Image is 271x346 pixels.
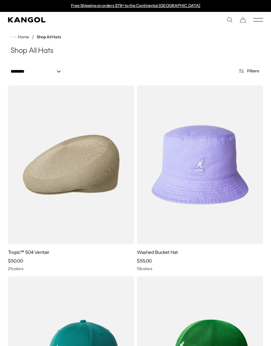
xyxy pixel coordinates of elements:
[137,249,178,255] a: Washed Bucket Hat
[137,266,263,271] div: 13 colors
[227,17,233,23] summary: Search here
[8,266,134,271] div: 21 colors
[247,69,259,73] span: Filters
[8,68,67,75] select: Sort by: Featured
[8,86,134,244] img: Tropic™ 504 Ventair
[8,46,263,56] h1: Shop All Hats
[137,86,263,244] img: Washed Bucket Hat
[253,17,263,23] button: Mobile Menu
[8,258,23,264] span: $50.00
[8,17,135,22] a: Kangol
[240,17,246,23] button: Cart
[37,35,61,39] a: Shop All Hats
[234,68,263,74] button: Open filters
[17,35,29,39] span: Home
[67,3,204,9] div: 1 of 2
[67,3,204,9] slideshow-component: Announcement bar
[11,34,29,40] a: Home
[71,3,200,8] a: Free Shipping on orders $79+ to the Continental [GEOGRAPHIC_DATA]
[137,258,152,264] span: $55.00
[67,3,204,9] div: Announcement
[29,33,34,41] li: /
[8,249,50,255] a: Tropic™ 504 Ventair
